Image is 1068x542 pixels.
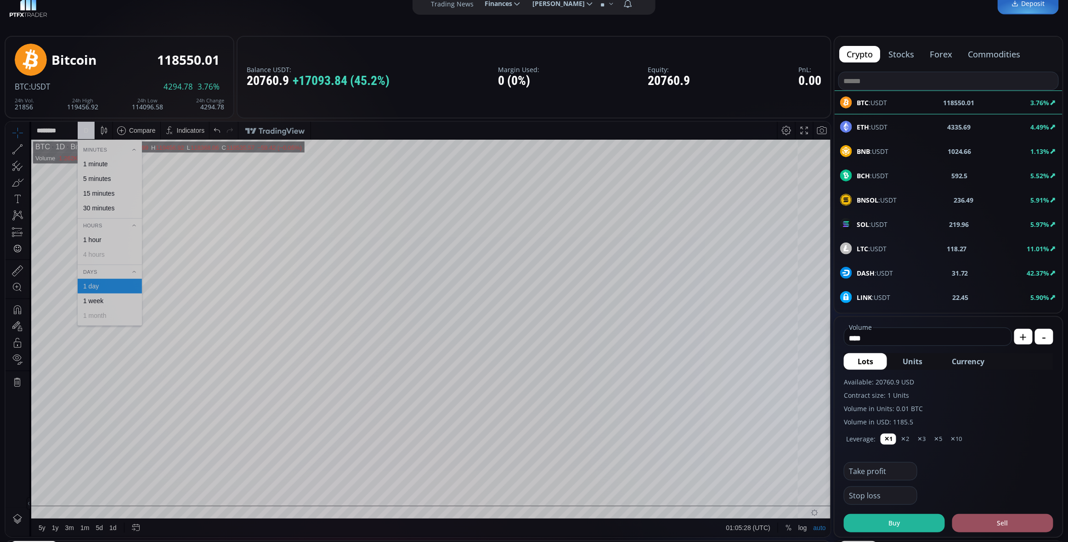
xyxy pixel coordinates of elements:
[146,23,150,29] div: H
[1027,269,1050,277] b: 42.37%
[648,74,690,88] div: 20760.9
[124,5,150,12] div: Compare
[21,376,25,388] div: Hide Drawings Toolbar
[857,220,887,229] span: :USDT
[59,21,87,29] div: Bitcoin
[181,23,185,29] div: L
[164,83,193,91] span: 4294.78
[185,23,213,29] div: 118368.06
[839,46,880,62] button: crypto
[952,268,968,278] b: 31.72
[947,434,966,445] button: ✕10
[922,46,960,62] button: forex
[857,147,870,156] b: BNB
[46,402,53,410] div: 1y
[808,402,820,410] div: auto
[216,23,221,29] div: C
[78,114,96,122] div: 1 hour
[903,356,922,367] span: Units
[858,356,873,367] span: Lots
[72,99,136,109] div: Hours
[78,129,99,136] div: 4 hours
[132,98,163,110] div: 114096.58
[72,23,136,33] div: Minutes
[8,123,16,131] div: 
[857,196,878,204] b: BNSOL
[844,514,945,532] button: Buy
[247,74,390,88] div: 20760.9
[498,74,539,88] div: 0 (0%)
[718,397,768,415] button: 01:05:28 (UTC)
[15,98,34,110] div: 21856
[1031,123,1050,131] b: 4.49%
[60,402,68,410] div: 3m
[53,33,72,40] div: 1.262K
[30,33,50,40] div: Volume
[930,434,946,445] button: ✕5
[1031,293,1050,302] b: 5.90%
[947,244,967,254] b: 118.27
[247,66,390,73] label: Balance USDT:
[844,417,1053,427] label: Volume in USD: 1185.5
[150,23,178,29] div: 119456.92
[78,190,101,198] div: 1 month
[798,74,821,88] div: 0.00
[30,21,45,29] div: BTC
[948,147,972,156] b: 1024.66
[846,434,876,444] label: Leverage:
[881,46,921,62] button: stocks
[857,123,869,131] b: ETH
[857,195,897,205] span: :USDT
[1031,147,1050,156] b: 1.13%
[45,21,59,29] div: 1D
[857,293,872,302] b: LINK
[1027,244,1050,253] b: 11.01%
[252,23,296,29] div: −59.42 (−0.05%)
[648,66,690,73] label: Equity:
[29,81,50,92] span: :USDT
[881,434,896,445] button: ✕1
[198,83,220,91] span: 3.76%
[78,39,102,46] div: 1 minute
[857,171,888,181] span: :USDT
[844,390,1053,400] label: Contract size: 1 Units
[51,53,96,67] div: Bitcoin
[78,161,93,168] div: 1 day
[1035,329,1053,344] button: -
[75,402,84,410] div: 1m
[157,53,220,67] div: 118550.01
[947,122,971,132] b: 4335.69
[221,23,249,29] div: 118535.57
[1031,196,1050,204] b: 5.91%
[798,66,821,73] label: PnL:
[844,404,1053,413] label: Volume in Units: 0.01 BTC
[857,269,875,277] b: DASH
[889,353,936,370] button: Units
[857,122,887,132] span: :USDT
[78,83,109,90] div: 30 minutes
[857,268,893,278] span: :USDT
[857,244,868,253] b: LTC
[293,74,390,88] span: +17093.84 (45.2%)
[857,220,869,229] b: SOL
[961,46,1028,62] button: commodities
[1014,329,1033,344] button: +
[857,244,887,254] span: :USDT
[33,402,40,410] div: 5y
[1031,220,1050,229] b: 5.97%
[949,220,969,229] b: 219.96
[857,147,888,156] span: :USDT
[805,397,824,415] div: Toggle Auto Scale
[857,171,870,180] b: BCH
[721,402,765,410] span: 01:05:28 (UTC)
[78,53,106,61] div: 5 minutes
[793,402,802,410] div: log
[914,434,929,445] button: ✕3
[72,145,136,155] div: Days
[938,353,999,370] button: Currency
[951,171,968,181] b: 592.5
[777,397,790,415] div: Toggle Percentage
[78,175,98,183] div: 1 week
[954,195,974,205] b: 236.49
[857,293,890,302] span: :USDT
